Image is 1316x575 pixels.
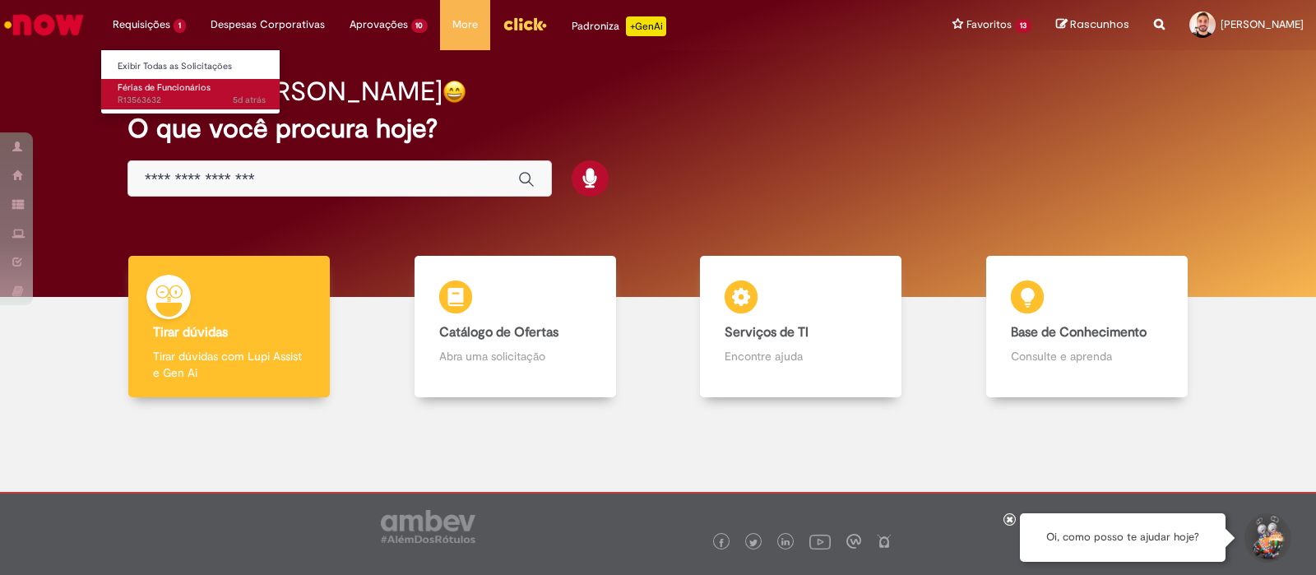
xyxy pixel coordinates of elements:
[1221,17,1304,31] span: [PERSON_NAME]
[846,534,861,549] img: logo_footer_workplace.png
[1242,513,1291,563] button: Iniciar Conversa de Suporte
[1056,17,1129,33] a: Rascunhos
[113,16,170,33] span: Requisições
[1070,16,1129,32] span: Rascunhos
[411,19,429,33] span: 10
[725,324,809,341] b: Serviços de TI
[1011,324,1147,341] b: Base de Conhecimento
[809,531,831,552] img: logo_footer_youtube.png
[211,16,325,33] span: Despesas Corporativas
[1020,513,1226,562] div: Oi, como posso te ajudar hoje?
[877,534,892,549] img: logo_footer_naosei.png
[1015,19,1031,33] span: 13
[153,324,228,341] b: Tirar dúvidas
[350,16,408,33] span: Aprovações
[381,510,475,543] img: logo_footer_ambev_rotulo_gray.png
[439,324,558,341] b: Catálogo de Ofertas
[439,348,591,364] p: Abra uma solicitação
[572,16,666,36] div: Padroniza
[174,19,186,33] span: 1
[153,348,305,381] p: Tirar dúvidas com Lupi Assist e Gen Ai
[127,114,1189,143] h2: O que você procura hoje?
[118,94,266,107] span: R13563632
[452,16,478,33] span: More
[233,94,266,106] time: 24/09/2025 15:26:01
[233,94,266,106] span: 5d atrás
[1011,348,1163,364] p: Consulte e aprenda
[503,12,547,36] img: click_logo_yellow_360x200.png
[86,256,373,398] a: Tirar dúvidas Tirar dúvidas com Lupi Assist e Gen Ai
[749,539,758,547] img: logo_footer_twitter.png
[966,16,1012,33] span: Favoritos
[944,256,1230,398] a: Base de Conhecimento Consulte e aprenda
[717,539,725,547] img: logo_footer_facebook.png
[443,80,466,104] img: happy-face.png
[2,8,86,41] img: ServiceNow
[118,81,211,94] span: Férias de Funcionários
[127,77,443,106] h2: Bom dia, [PERSON_NAME]
[626,16,666,36] p: +GenAi
[101,58,282,76] a: Exibir Todas as Solicitações
[725,348,877,364] p: Encontre ajuda
[101,79,282,109] a: Aberto R13563632 : Férias de Funcionários
[781,538,790,548] img: logo_footer_linkedin.png
[373,256,659,398] a: Catálogo de Ofertas Abra uma solicitação
[100,49,280,114] ul: Requisições
[658,256,944,398] a: Serviços de TI Encontre ajuda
